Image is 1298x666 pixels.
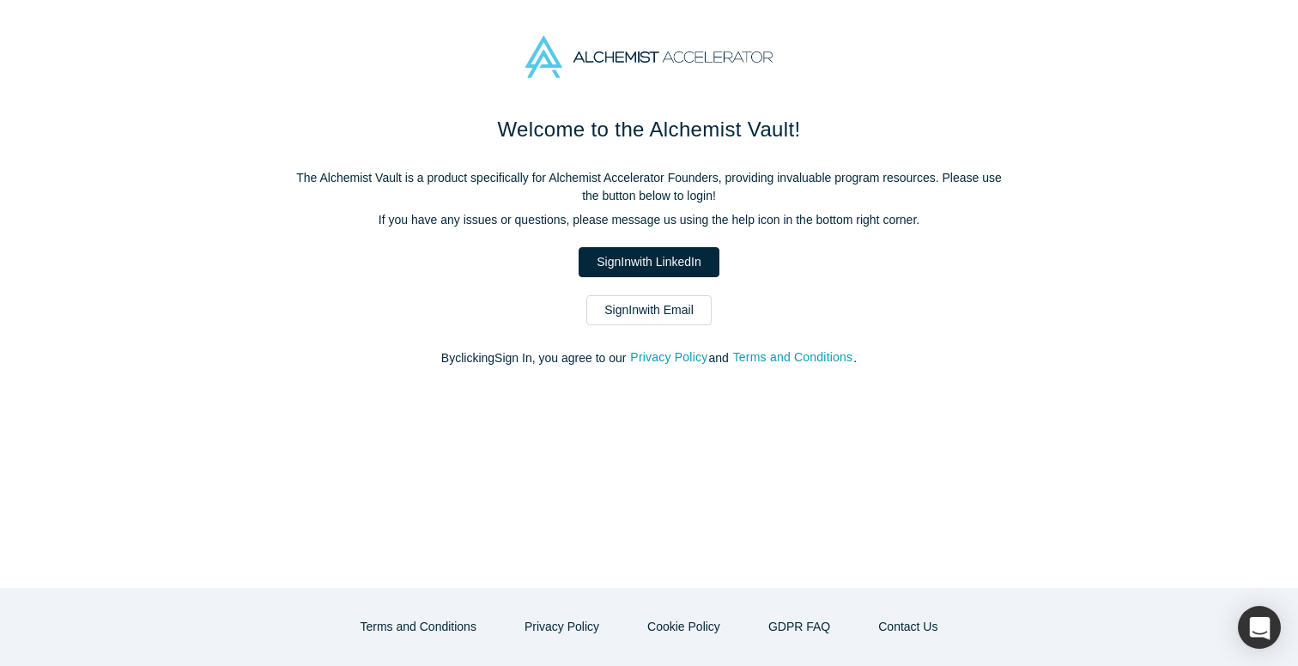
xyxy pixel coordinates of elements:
[732,348,854,367] button: Terms and Conditions
[288,349,1010,367] p: By clicking Sign In , you agree to our and .
[579,247,719,277] a: SignInwith LinkedIn
[629,612,738,642] button: Cookie Policy
[288,211,1010,229] p: If you have any issues or questions, please message us using the help icon in the bottom right co...
[860,612,955,642] button: Contact Us
[343,612,494,642] button: Terms and Conditions
[288,114,1010,145] h1: Welcome to the Alchemist Vault!
[586,295,712,325] a: SignInwith Email
[525,36,773,78] img: Alchemist Accelerator Logo
[629,348,708,367] button: Privacy Policy
[506,612,617,642] button: Privacy Policy
[288,169,1010,205] p: The Alchemist Vault is a product specifically for Alchemist Accelerator Founders, providing inval...
[750,612,848,642] a: GDPR FAQ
